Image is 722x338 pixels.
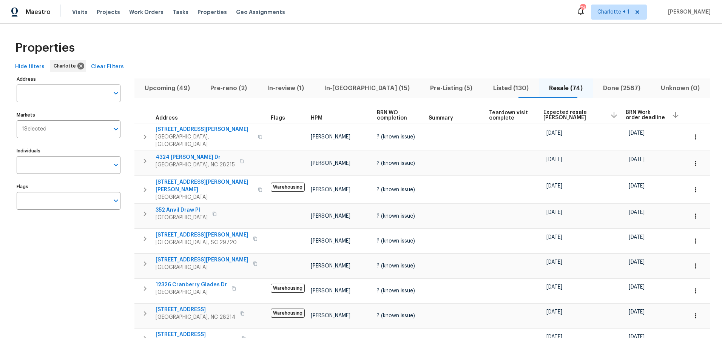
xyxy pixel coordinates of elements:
[311,134,350,140] span: [PERSON_NAME]
[597,8,629,16] span: Charlotte + 1
[156,178,253,194] span: [STREET_ADDRESS][PERSON_NAME][PERSON_NAME]
[111,195,121,206] button: Open
[655,83,705,94] span: Unknown (0)
[72,8,88,16] span: Visits
[236,8,285,16] span: Geo Assignments
[377,161,415,166] span: ? (known issue)
[311,115,322,121] span: HPM
[629,235,645,240] span: [DATE]
[15,62,45,72] span: Hide filters
[546,157,562,162] span: [DATE]
[546,309,562,315] span: [DATE]
[489,110,531,121] span: Teardown visit complete
[597,83,646,94] span: Done (2587)
[271,115,285,121] span: Flags
[546,284,562,290] span: [DATE]
[311,214,350,219] span: [PERSON_NAME]
[546,210,562,215] span: [DATE]
[377,313,415,318] span: ? (known issue)
[205,83,253,94] span: Pre-reno (2)
[97,8,120,16] span: Projects
[665,8,711,16] span: [PERSON_NAME]
[629,183,645,189] span: [DATE]
[580,5,585,12] div: 74
[271,284,305,293] span: Warehousing
[311,263,350,269] span: [PERSON_NAME]
[156,214,208,221] span: [GEOGRAPHIC_DATA]
[22,126,46,132] span: 1 Selected
[17,113,120,117] label: Markets
[156,133,253,148] span: [GEOGRAPHIC_DATA], [GEOGRAPHIC_DATA]
[15,44,75,52] span: Properties
[377,238,415,244] span: ? (known issue)
[50,60,86,72] div: Charlotte
[88,60,127,74] button: Clear Filters
[377,187,415,192] span: ? (known issue)
[424,83,478,94] span: Pre-Listing (5)
[12,60,48,74] button: Hide filters
[311,313,350,318] span: [PERSON_NAME]
[546,131,562,136] span: [DATE]
[111,160,121,170] button: Open
[156,154,235,161] span: 4324 [PERSON_NAME] Dr
[629,210,645,215] span: [DATE]
[543,83,588,94] span: Resale (74)
[17,184,120,189] label: Flags
[129,8,164,16] span: Work Orders
[377,263,415,269] span: ? (known issue)
[377,110,416,121] span: BRN WO completion
[546,183,562,189] span: [DATE]
[429,115,453,121] span: Summary
[17,77,120,81] label: Address
[156,256,248,264] span: [STREET_ADDRESS][PERSON_NAME]
[546,235,562,240] span: [DATE]
[156,161,235,169] span: [GEOGRAPHIC_DATA], NC 28215
[156,206,208,214] span: 352 Anvil Draw Pl
[546,260,562,265] span: [DATE]
[629,260,645,265] span: [DATE]
[629,284,645,290] span: [DATE]
[262,83,310,94] span: In-review (1)
[311,187,350,192] span: [PERSON_NAME]
[156,289,227,296] span: [GEOGRAPHIC_DATA]
[139,83,196,94] span: Upcoming (49)
[54,62,79,70] span: Charlotte
[156,281,227,289] span: 12326 Cranberry Glades Dr
[173,9,188,15] span: Tasks
[156,264,248,271] span: [GEOGRAPHIC_DATA]
[156,194,253,201] span: [GEOGRAPHIC_DATA]
[17,149,120,153] label: Individuals
[26,8,51,16] span: Maestro
[271,183,305,192] span: Warehousing
[488,83,534,94] span: Listed (130)
[156,306,236,313] span: [STREET_ADDRESS]
[111,124,121,134] button: Open
[156,126,253,133] span: [STREET_ADDRESS][PERSON_NAME]
[156,115,178,121] span: Address
[197,8,227,16] span: Properties
[629,309,645,315] span: [DATE]
[156,313,236,321] span: [GEOGRAPHIC_DATA], NC 28214
[271,309,305,318] span: Warehousing
[311,238,350,244] span: [PERSON_NAME]
[319,83,415,94] span: In-[GEOGRAPHIC_DATA] (15)
[543,110,603,120] span: Expected resale [PERSON_NAME]
[156,231,248,239] span: [STREET_ADDRESS][PERSON_NAME]
[156,239,248,246] span: [GEOGRAPHIC_DATA], SC 29720
[311,288,350,293] span: [PERSON_NAME]
[626,110,665,120] span: BRN Work order deadline
[377,214,415,219] span: ? (known issue)
[629,157,645,162] span: [DATE]
[377,134,415,140] span: ? (known issue)
[377,288,415,293] span: ? (known issue)
[91,62,124,72] span: Clear Filters
[111,88,121,98] button: Open
[629,131,645,136] span: [DATE]
[311,161,350,166] span: [PERSON_NAME]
